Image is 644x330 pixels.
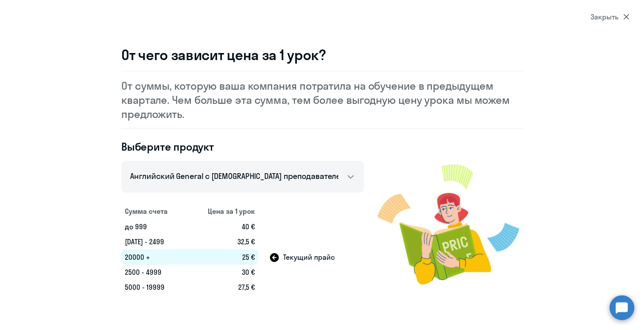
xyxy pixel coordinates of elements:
h3: От чего зависит цена за 1 урок? [121,46,523,64]
td: до 999 [121,219,187,234]
td: 20000 + [121,249,187,265]
td: 30 € [187,265,258,280]
th: Сумма счета [121,203,187,219]
p: От суммы, которую ваша компания потратила на обучение в предыдущем квартале. Чем больше эта сумма... [121,79,523,121]
td: 27,5 € [187,280,258,295]
td: 25 € [187,249,258,265]
td: 5000 - 19999 [121,280,187,295]
img: modal-image.png [377,154,523,295]
td: Текущий прайс [258,249,364,265]
div: Закрыть [591,11,629,22]
td: 40 € [187,219,258,234]
h4: Выберите продукт [121,140,364,154]
th: Цена за 1 урок [187,203,258,219]
td: 32,5 € [187,234,258,249]
td: [DATE] - 2499 [121,234,187,249]
td: 2500 - 4999 [121,265,187,280]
